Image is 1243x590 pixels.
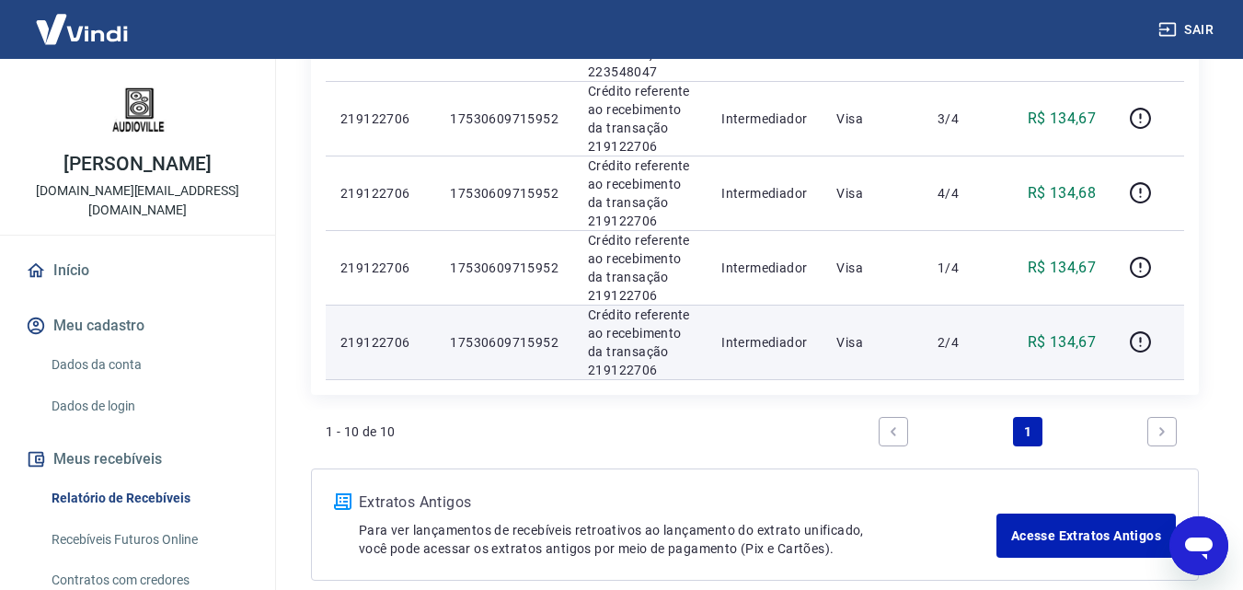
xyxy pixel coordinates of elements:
p: 1 - 10 de 10 [326,422,396,441]
iframe: Botão para abrir a janela de mensagens [1169,516,1228,575]
p: [PERSON_NAME] [63,155,211,174]
p: 219122706 [340,184,420,202]
p: 1/4 [938,259,992,277]
p: Visa [836,259,908,277]
a: Início [22,250,253,291]
p: Intermediador [721,110,807,128]
button: Meu cadastro [22,306,253,346]
button: Sair [1155,13,1221,47]
a: Recebíveis Futuros Online [44,521,253,559]
p: Crédito referente ao recebimento da transação 219122706 [588,306,692,379]
p: 17530609715952 [450,110,558,128]
p: Visa [836,110,908,128]
p: [DOMAIN_NAME][EMAIL_ADDRESS][DOMAIN_NAME] [15,181,260,220]
img: Vindi [22,1,142,57]
a: Dados de login [44,388,253,425]
p: Crédito referente ao recebimento da transação 219122706 [588,231,692,305]
a: Relatório de Recebíveis [44,480,253,517]
p: Visa [836,184,908,202]
p: Visa [836,333,908,352]
img: ícone [334,493,351,510]
a: Acesse Extratos Antigos [996,514,1176,558]
p: 2/4 [938,333,992,352]
p: R$ 134,68 [1028,182,1097,204]
p: R$ 134,67 [1028,331,1097,353]
a: Page 1 is your current page [1013,417,1042,446]
p: Extratos Antigos [359,492,996,514]
button: Meus recebíveis [22,439,253,480]
p: Intermediador [721,333,807,352]
a: Next page [1147,417,1177,446]
p: 219122706 [340,110,420,128]
img: 6ac00c6d-d6e0-46be-a8c6-07aa5c0cb8d2.jpeg [101,74,175,147]
a: Previous page [879,417,908,446]
ul: Pagination [871,410,1184,454]
p: 17530609715952 [450,333,558,352]
p: 17530609715952 [450,259,558,277]
p: Intermediador [721,259,807,277]
p: Para ver lançamentos de recebíveis retroativos ao lançamento do extrato unificado, você pode aces... [359,521,996,558]
a: Dados da conta [44,346,253,384]
p: 3/4 [938,110,992,128]
p: R$ 134,67 [1028,108,1097,130]
p: 219122706 [340,333,420,352]
p: Intermediador [721,184,807,202]
p: 17530609715952 [450,184,558,202]
p: 4/4 [938,184,992,202]
p: Crédito referente ao recebimento da transação 219122706 [588,82,692,156]
p: Crédito referente ao recebimento da transação 219122706 [588,156,692,230]
p: R$ 134,67 [1028,257,1097,279]
p: 219122706 [340,259,420,277]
